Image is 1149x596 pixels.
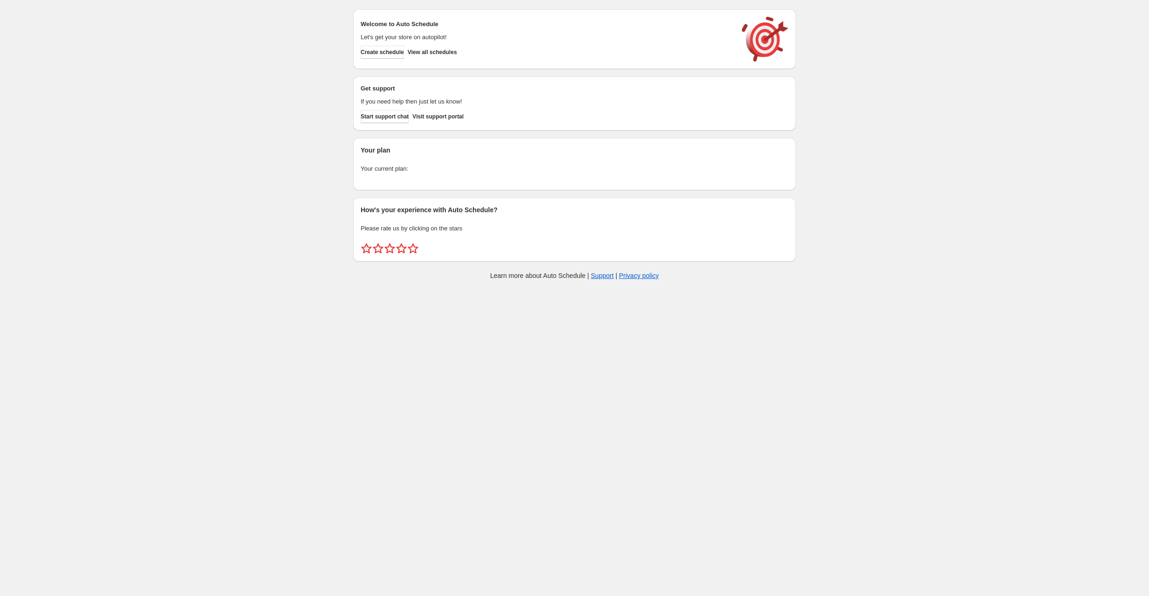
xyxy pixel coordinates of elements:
h2: Welcome to Auto Schedule [361,20,732,29]
h2: Your plan [361,146,788,155]
p: If you need help then just let us know! [361,97,732,106]
button: Create schedule [361,46,404,59]
h2: How's your experience with Auto Schedule? [361,205,788,215]
button: View all schedules [408,46,457,59]
p: Please rate us by clicking on the stars [361,224,788,233]
span: View all schedules [408,49,457,56]
a: Privacy policy [619,272,659,279]
span: Create schedule [361,49,404,56]
span: Visit support portal [412,113,464,120]
span: Start support chat [361,113,409,120]
a: Visit support portal [412,110,464,123]
a: Support [591,272,614,279]
h2: Get support [361,84,732,93]
p: Your current plan: [361,164,788,173]
p: Let's get your store on autopilot! [361,33,732,42]
a: Start support chat [361,110,409,123]
p: Learn more about Auto Schedule | | [490,271,659,280]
